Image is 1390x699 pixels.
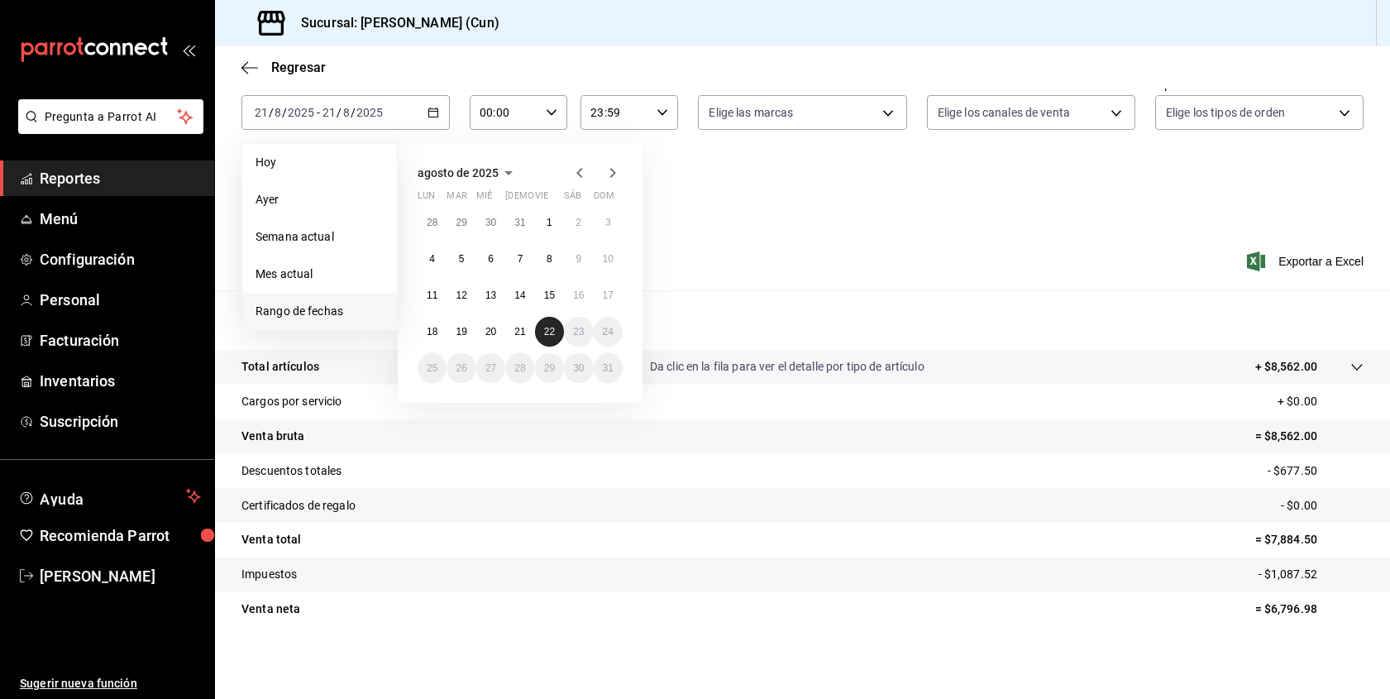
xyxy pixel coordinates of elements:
[256,228,384,246] span: Semana actual
[256,266,384,283] span: Mes actual
[938,104,1070,121] span: Elige los canales de venta
[594,190,614,208] abbr: domingo
[241,462,342,480] p: Descuentos totales
[505,353,534,383] button: 28 de agosto de 2025
[182,43,195,56] button: open_drawer_menu
[241,79,450,90] label: Fecha
[485,290,496,301] abbr: 13 de agosto de 2025
[476,353,505,383] button: 27 de agosto de 2025
[505,317,534,347] button: 21 de agosto de 2025
[505,244,534,274] button: 7 de agosto de 2025
[505,280,534,310] button: 14 de agosto de 2025
[485,326,496,338] abbr: 20 de agosto de 2025
[241,310,1364,330] p: Resumen
[476,244,505,274] button: 6 de agosto de 2025
[594,208,623,237] button: 3 de agosto de 2025
[459,253,465,265] abbr: 5 de agosto de 2025
[256,154,384,171] span: Hoy
[603,362,614,374] abbr: 31 de agosto de 2025
[447,353,475,383] button: 26 de agosto de 2025
[573,362,584,374] abbr: 30 de agosto de 2025
[564,280,593,310] button: 16 de agosto de 2025
[547,217,552,228] abbr: 1 de agosto de 2025
[427,217,437,228] abbr: 28 de julio de 2025
[594,280,623,310] button: 17 de agosto de 2025
[447,280,475,310] button: 12 de agosto de 2025
[447,244,475,274] button: 5 de agosto de 2025
[514,290,525,301] abbr: 14 de agosto de 2025
[544,290,555,301] abbr: 15 de agosto de 2025
[287,106,315,119] input: ----
[476,190,492,208] abbr: miércoles
[12,120,203,137] a: Pregunta a Parrot AI
[518,253,523,265] abbr: 7 de agosto de 2025
[514,217,525,228] abbr: 31 de julio de 2025
[418,317,447,347] button: 18 de agosto de 2025
[564,208,593,237] button: 2 de agosto de 2025
[45,108,178,126] span: Pregunta a Parrot AI
[1255,358,1317,376] p: + $8,562.00
[418,353,447,383] button: 25 de agosto de 2025
[580,79,678,90] label: Hora fin
[476,317,505,347] button: 20 de agosto de 2025
[241,60,326,75] button: Regresar
[576,217,581,228] abbr: 2 de agosto de 2025
[547,253,552,265] abbr: 8 de agosto de 2025
[456,326,466,338] abbr: 19 de agosto de 2025
[418,280,447,310] button: 11 de agosto de 2025
[317,106,320,119] span: -
[40,410,201,433] span: Suscripción
[427,362,437,374] abbr: 25 de agosto de 2025
[269,106,274,119] span: /
[40,565,201,587] span: [PERSON_NAME]
[535,280,564,310] button: 15 de agosto de 2025
[337,106,342,119] span: /
[573,290,584,301] abbr: 16 de agosto de 2025
[40,370,201,392] span: Inventarios
[418,208,447,237] button: 28 de julio de 2025
[564,317,593,347] button: 23 de agosto de 2025
[241,428,304,445] p: Venta bruta
[447,208,475,237] button: 29 de julio de 2025
[456,290,466,301] abbr: 12 de agosto de 2025
[1250,251,1364,271] button: Exportar a Excel
[594,317,623,347] button: 24 de agosto de 2025
[476,280,505,310] button: 13 de agosto de 2025
[256,303,384,320] span: Rango de fechas
[1278,393,1364,410] p: + $0.00
[1255,601,1364,618] p: = $6,796.98
[254,106,269,119] input: --
[1255,531,1364,548] p: = $7,884.50
[241,497,356,515] p: Certificados de regalo
[456,362,466,374] abbr: 26 de agosto de 2025
[429,253,435,265] abbr: 4 de agosto de 2025
[18,99,203,134] button: Pregunta a Parrot AI
[1166,104,1285,121] span: Elige los tipos de orden
[447,317,475,347] button: 19 de agosto de 2025
[427,290,437,301] abbr: 11 de agosto de 2025
[288,13,499,33] h3: Sucursal: [PERSON_NAME] (Cun)
[650,358,924,376] p: Da clic en la fila para ver el detalle por tipo de artículo
[573,326,584,338] abbr: 23 de agosto de 2025
[271,60,326,75] span: Regresar
[447,190,466,208] abbr: martes
[241,601,300,618] p: Venta neta
[356,106,384,119] input: ----
[594,244,623,274] button: 10 de agosto de 2025
[40,167,201,189] span: Reportes
[274,106,282,119] input: --
[40,329,201,352] span: Facturación
[485,217,496,228] abbr: 30 de julio de 2025
[418,163,518,183] button: agosto de 2025
[535,353,564,383] button: 29 de agosto de 2025
[544,326,555,338] abbr: 22 de agosto de 2025
[1255,428,1364,445] p: = $8,562.00
[564,353,593,383] button: 30 de agosto de 2025
[40,486,179,506] span: Ayuda
[535,208,564,237] button: 1 de agosto de 2025
[564,244,593,274] button: 9 de agosto de 2025
[342,106,351,119] input: --
[605,217,611,228] abbr: 3 de agosto de 2025
[40,208,201,230] span: Menú
[594,353,623,383] button: 31 de agosto de 2025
